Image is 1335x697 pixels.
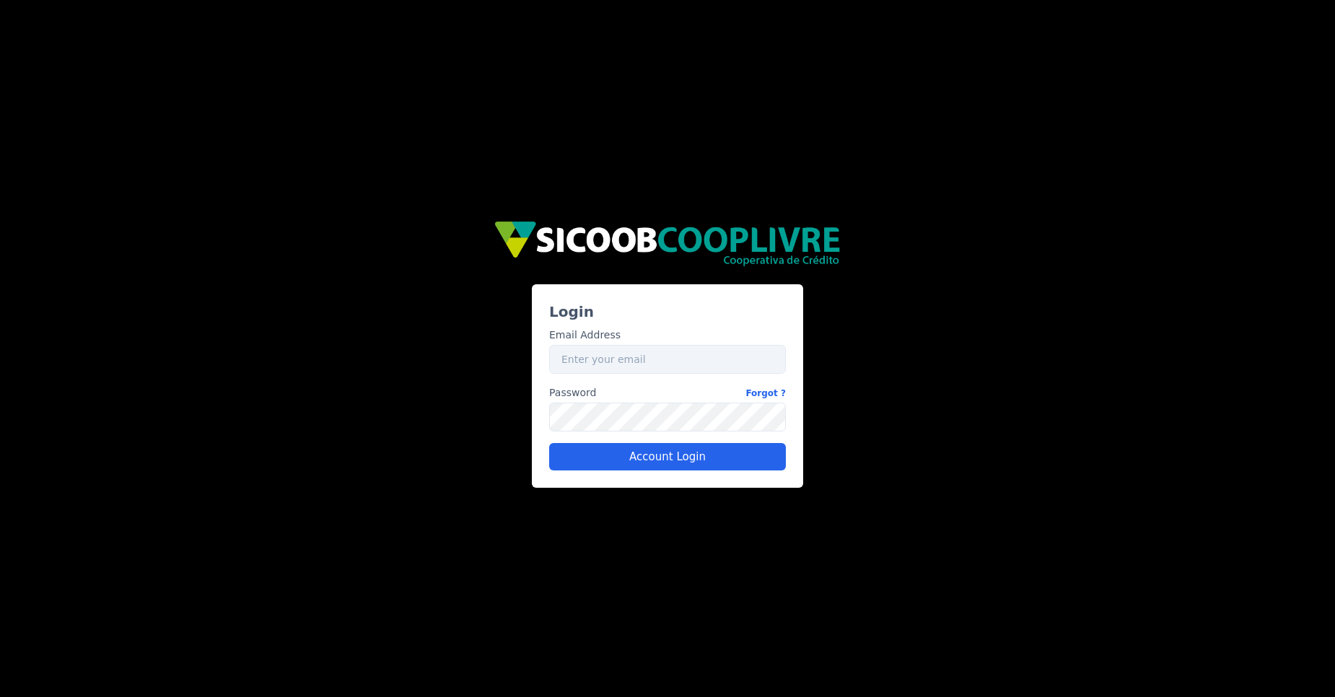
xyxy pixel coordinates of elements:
input: Enter your email [549,345,786,374]
button: Account Login [549,443,786,470]
img: img/sicoob_cooplivre.png [494,221,841,267]
label: Email Address [549,328,621,343]
h3: Login [549,302,786,322]
label: Password [549,385,786,400]
a: Forgot ? [745,385,786,400]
